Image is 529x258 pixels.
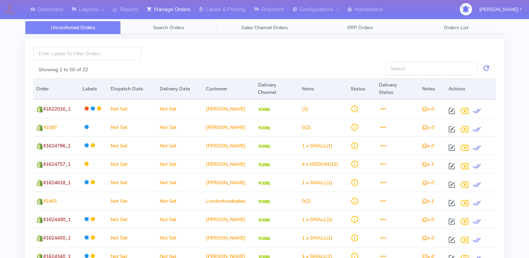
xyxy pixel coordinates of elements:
[444,24,468,31] span: Orders List
[446,78,496,99] th: Actions
[302,179,332,186] span: (1)
[153,24,184,31] span: Search Orders
[39,66,88,73] label: Showing 1 to 50 of 22
[302,124,305,131] span: 0
[43,143,71,149] span: #1624786_1
[299,78,348,99] th: Items
[157,192,203,210] td: Not Set
[258,237,270,240] img: Yodel
[25,21,504,34] ul: Tabs
[203,192,256,210] td: Londonfoodbabes
[203,173,256,192] td: [PERSON_NAME]
[108,78,157,99] th: Dispatch Date
[385,62,478,75] input: Search
[108,155,157,173] td: Not Set
[80,78,108,99] th: Labels
[302,161,329,168] span: 4 x MEDIUM
[51,24,95,31] span: Unconfirmed Orders
[302,198,305,204] span: 0
[474,2,527,17] button: [PERSON_NAME]
[108,210,157,228] td: Not Set
[302,161,338,168] span: (12)
[258,200,270,203] img: Yodel
[203,210,256,228] td: [PERSON_NAME]
[157,173,203,192] td: Not Set
[203,228,256,247] td: [PERSON_NAME]
[302,143,332,149] span: (1)
[302,216,332,223] span: (2)
[43,179,71,186] span: #1624618_1
[422,179,434,186] i: x 0
[348,78,376,99] th: Status
[302,179,326,186] span: 1 x SMALL
[43,106,71,112] span: #1622016_1
[157,78,203,99] th: Delivery Date
[302,106,308,112] span: (3)
[203,99,256,118] td: [PERSON_NAME]
[43,235,71,241] span: #1624450_1
[157,210,203,228] td: Not Set
[258,163,270,167] img: Yodel
[241,24,288,31] span: Sales Channel Orders
[43,198,57,204] span: #1401
[203,155,256,173] td: [PERSON_NAME]
[422,216,434,223] i: x 0
[157,228,203,247] td: Not Set
[258,218,270,222] img: Yodel
[43,216,71,223] span: #1624490_1
[157,118,203,136] td: Not Set
[203,118,256,136] td: [PERSON_NAME]
[108,192,157,210] td: Not Set
[157,136,203,155] td: Not Set
[258,145,270,148] img: Yodel
[347,24,373,31] span: ERP Orders
[43,161,71,168] span: #1624757_1
[422,198,434,204] i: x 1
[108,173,157,192] td: Not Set
[258,126,270,130] img: Yodel
[108,136,157,155] td: Not Set
[258,182,270,185] img: Yodel
[422,235,434,241] i: x 0
[302,235,332,241] span: (1)
[376,78,419,99] th: Delivery Status
[422,124,434,131] i: x 0
[157,155,203,173] td: Not Set
[108,99,157,118] td: Not Set
[302,124,311,131] span: (2)
[108,118,157,136] td: Not Set
[422,106,434,112] i: x 0
[302,235,326,241] span: 1 x SMALL
[419,78,446,99] th: Notes
[43,124,57,131] span: #2187
[203,78,256,99] th: Customer
[255,78,299,99] th: Delivery Channel
[302,143,326,149] span: 1 x SMALL
[33,78,80,99] th: Order
[422,161,434,168] i: x 1
[108,228,157,247] td: Not Set
[157,99,203,118] td: Not Set
[258,108,270,111] img: Yodel
[302,198,311,204] span: (2)
[203,136,256,155] td: [PERSON_NAME]
[422,143,434,149] i: x 0
[33,47,141,60] input: Enter Labels To Filter Orders
[302,216,326,223] span: 1 x SMALL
